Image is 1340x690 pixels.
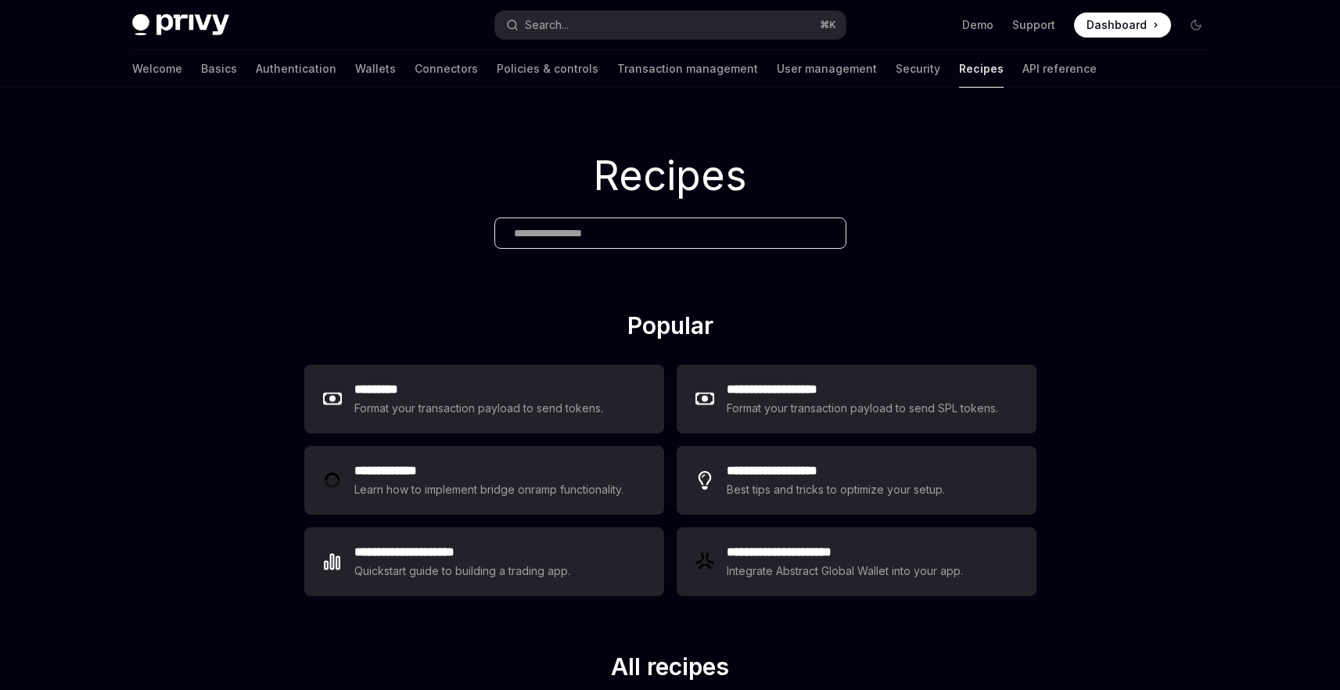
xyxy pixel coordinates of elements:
img: dark logo [132,14,229,36]
h2: All recipes [304,652,1036,687]
span: Dashboard [1087,17,1147,33]
div: Best tips and tricks to optimize your setup. [727,480,947,499]
button: Toggle dark mode [1184,13,1209,38]
span: ⌘ K [820,19,836,31]
a: Authentication [256,50,336,88]
h2: Popular [304,311,1036,346]
a: Security [896,50,940,88]
a: API reference [1022,50,1097,88]
a: Transaction management [617,50,758,88]
div: Format your transaction payload to send SPL tokens. [727,399,1000,418]
a: User management [777,50,877,88]
a: Welcome [132,50,182,88]
a: Basics [201,50,237,88]
a: Policies & controls [497,50,598,88]
a: **** **** ***Learn how to implement bridge onramp functionality. [304,446,664,515]
a: Recipes [959,50,1004,88]
a: **** ****Format your transaction payload to send tokens. [304,365,664,433]
div: Quickstart guide to building a trading app. [354,562,571,580]
a: Dashboard [1074,13,1171,38]
div: Integrate Abstract Global Wallet into your app. [727,562,965,580]
a: Demo [962,17,993,33]
div: Learn how to implement bridge onramp functionality. [354,480,628,499]
button: Search...⌘K [495,11,846,39]
div: Format your transaction payload to send tokens. [354,399,604,418]
div: Search... [525,16,569,34]
a: Wallets [355,50,396,88]
a: Support [1012,17,1055,33]
a: Connectors [415,50,478,88]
